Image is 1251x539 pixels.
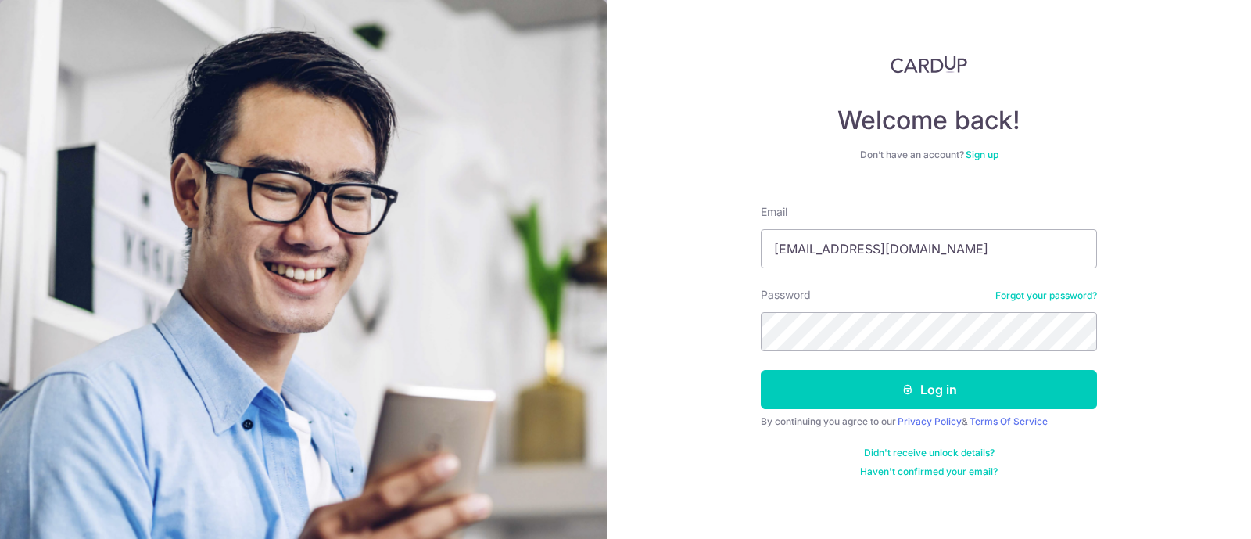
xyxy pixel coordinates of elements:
[864,447,995,459] a: Didn't receive unlock details?
[761,415,1097,428] div: By continuing you agree to our &
[761,204,787,220] label: Email
[891,55,967,74] img: CardUp Logo
[995,289,1097,302] a: Forgot your password?
[761,287,811,303] label: Password
[761,149,1097,161] div: Don’t have an account?
[898,415,962,427] a: Privacy Policy
[860,465,998,478] a: Haven't confirmed your email?
[966,149,998,160] a: Sign up
[761,370,1097,409] button: Log in
[970,415,1048,427] a: Terms Of Service
[761,229,1097,268] input: Enter your Email
[761,105,1097,136] h4: Welcome back!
